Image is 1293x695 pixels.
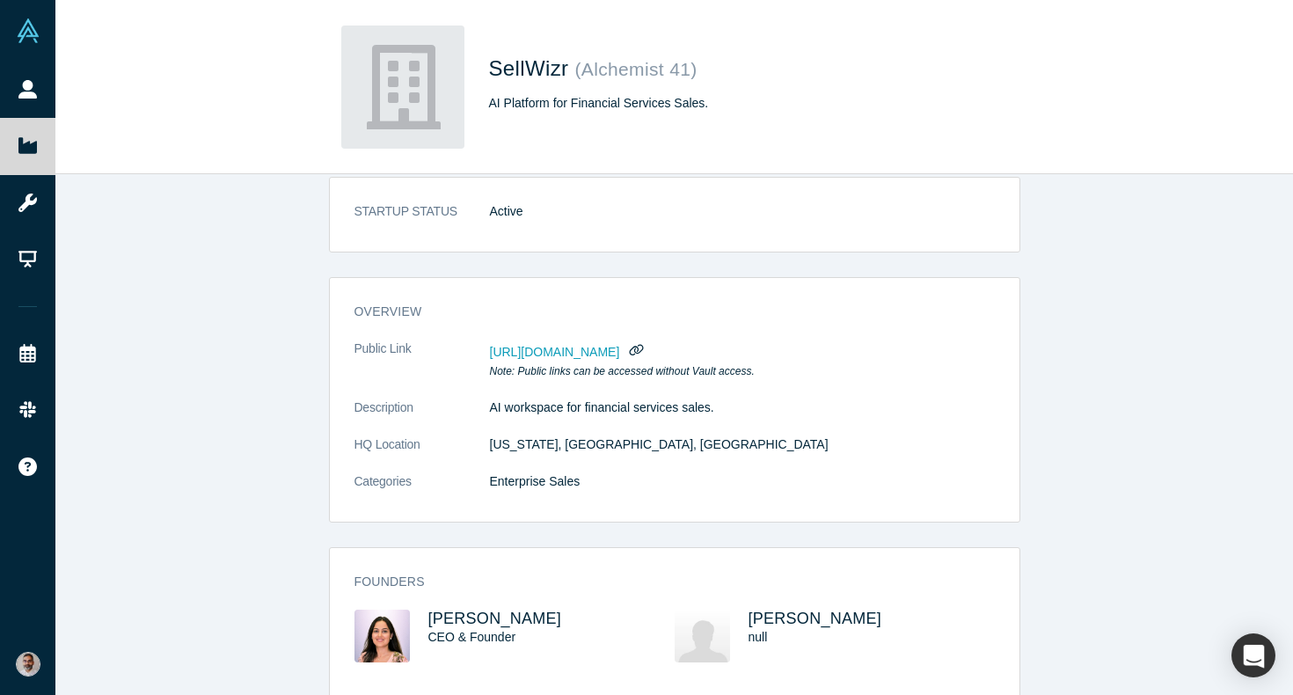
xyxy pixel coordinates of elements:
span: SellWizr [489,56,575,80]
span: CEO & Founder [428,630,516,644]
small: ( Alchemist 41 ) [574,59,697,79]
img: Gotam Bhardwaj's Account [16,652,40,677]
span: Public Link [354,340,412,358]
dt: Categories [354,472,490,509]
h3: overview [354,303,970,321]
a: [PERSON_NAME] [749,610,882,627]
img: SellWizr's Logo [341,26,464,149]
span: Enterprise Sales [490,474,581,488]
img: Anku Chahal's Profile Image [354,610,410,662]
span: null [749,630,768,644]
dt: STARTUP STATUS [354,202,490,239]
img: Alchemist Vault Logo [16,18,40,43]
p: AI workspace for financial services sales. [490,399,995,417]
img: Vivek Sehgal's Profile Image [675,610,730,662]
span: [URL][DOMAIN_NAME] [490,345,620,359]
dt: Description [354,399,490,435]
dt: HQ Location [354,435,490,472]
dd: Active [490,202,995,221]
dd: [US_STATE], [GEOGRAPHIC_DATA], [GEOGRAPHIC_DATA] [490,435,995,454]
h3: Founders [354,573,970,591]
div: AI Platform for Financial Services Sales. [489,94,982,113]
em: Note: Public links can be accessed without Vault access. [490,365,755,377]
a: [PERSON_NAME] [428,610,562,627]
